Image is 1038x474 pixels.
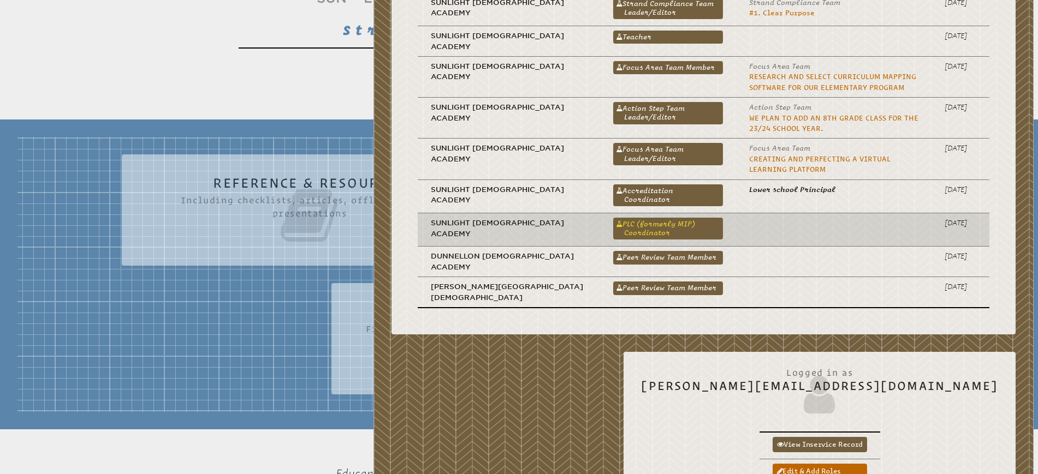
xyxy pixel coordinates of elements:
a: Research and select curriculum mapping software for our elementary program [749,73,916,91]
h2: Reference & Resources [144,176,476,246]
a: Creating and Perfecting a Virtual Learning Platform [749,155,891,173]
a: View inservice record [773,437,867,452]
a: Peer Review Team Member [613,251,723,264]
p: [DATE] [945,102,976,112]
a: #1. Clear Purpose [749,9,815,17]
a: PLC (formerly MIP) Coordinator [613,218,723,239]
a: We plan to add an 8th grade class for the 23/24 school year. [749,114,918,133]
p: [DATE] [945,251,976,261]
span: Strand Compliance Team Member [343,22,696,38]
p: [DATE] [945,31,976,41]
p: Dunnellon [DEMOGRAPHIC_DATA] Academy [431,251,587,272]
p: Sunlight [DEMOGRAPHIC_DATA] Academy [431,218,587,239]
a: Accreditation Coordinator [613,184,723,206]
h2: School’s Artifacts [353,305,685,375]
a: Focus Area Team Member [613,61,723,74]
p: [DATE] [945,61,976,71]
a: Action Step Team Leader/Editor [613,102,723,124]
p: [DATE] [945,143,976,153]
p: Sunlight [DEMOGRAPHIC_DATA] Academy [431,143,587,164]
p: Sunlight [DEMOGRAPHIC_DATA] Academy [431,31,587,52]
span: Focus Area Team [749,62,810,70]
p: Sunlight [DEMOGRAPHIC_DATA] Academy [431,184,587,206]
p: [DATE] [945,218,976,228]
p: Lower school Principal [749,184,918,195]
p: Sunlight [DEMOGRAPHIC_DATA] Academy [431,61,587,82]
span: Focus Area Team [749,144,810,152]
p: [PERSON_NAME][GEOGRAPHIC_DATA][DEMOGRAPHIC_DATA] [431,281,587,303]
a: Focus Area Team Leader/Editor [613,143,723,165]
a: Peer Review Team Member [613,281,723,295]
h2: [PERSON_NAME][EMAIL_ADDRESS][DOMAIN_NAME] [641,362,998,416]
span: Logged in as [641,362,998,379]
p: [DATE] [945,281,976,292]
p: [DATE] [945,184,976,195]
a: Teacher [613,31,723,44]
p: Sunlight [DEMOGRAPHIC_DATA] Academy [431,102,587,123]
span: Action Step Team [749,103,811,111]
